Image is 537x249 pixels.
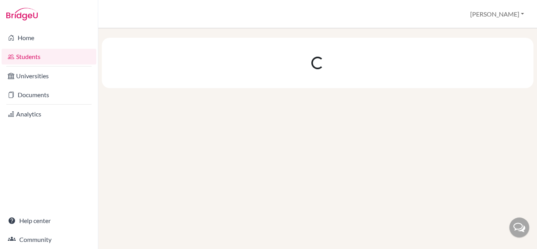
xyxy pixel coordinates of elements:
[467,7,528,22] button: [PERSON_NAME]
[2,87,96,103] a: Documents
[2,68,96,84] a: Universities
[2,232,96,247] a: Community
[2,49,96,65] a: Students
[6,8,38,20] img: Bridge-U
[2,106,96,122] a: Analytics
[2,213,96,229] a: Help center
[2,30,96,46] a: Home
